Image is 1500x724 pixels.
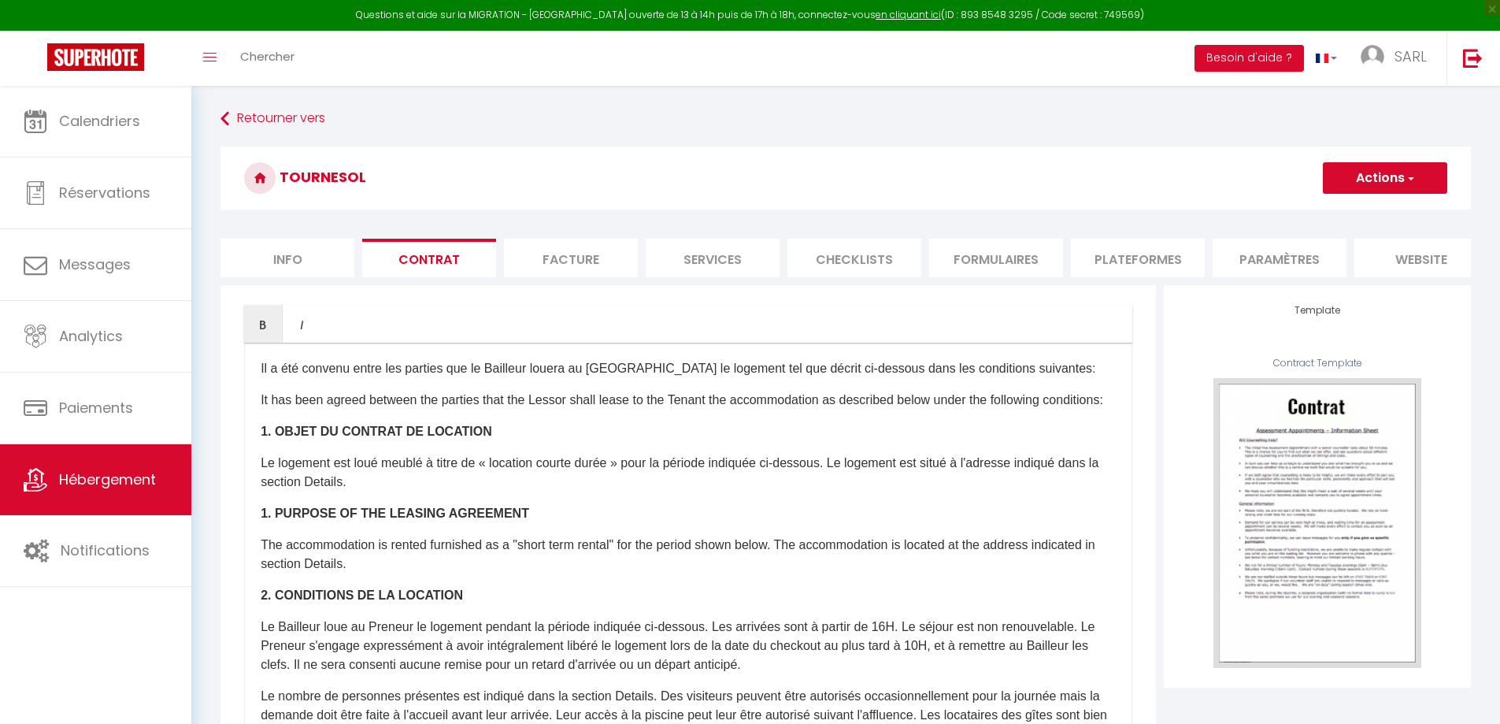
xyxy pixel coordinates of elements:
[1394,46,1427,66] span: SARL
[261,588,463,602] b: 2. CONDITIONS DE LA LOCATION
[929,239,1063,277] li: Formulaires
[362,239,496,277] li: Contrat
[59,326,123,346] span: Analytics
[1361,45,1384,69] img: ...
[1354,239,1488,277] li: website
[283,305,320,343] a: Italic
[59,470,156,489] span: Hébergement
[261,359,1116,378] p: ​Il a été convenu entre les parties que le Bailleur louera au [GEOGRAPHIC_DATA] le logement tel q...
[220,105,1471,133] a: Retourner vers
[240,48,294,65] span: Chercher
[504,239,638,277] li: Facture
[261,425,492,438] strong: 1. OBJET DU CONTRAT DE LOCATION
[59,183,150,202] span: Réservations
[59,111,140,131] span: Calendriers
[787,239,921,277] li: Checklists
[261,454,1116,492] p: Le logement est loué meublé à titre de « location courte durée » pour la période indiquée ci-dess...
[1187,356,1446,371] div: Contract Template
[228,31,306,86] a: Chercher
[1187,305,1446,316] h4: Template
[220,239,354,277] li: Info
[261,391,1116,410] p: It has been agreed between the parties that the Lessor shall lease to the Tenant the accommodatio...
[1194,45,1304,72] button: Besoin d'aide ?
[220,147,1471,210] h3: Tournesol
[646,239,780,277] li: Services
[1434,658,1500,724] iframe: LiveChat chat widget
[261,536,1116,574] p: The accommodation is rented furnished as a "short term rental" for the period shown below. The ac...
[1323,162,1447,194] button: Actions
[244,305,283,343] a: Bold
[61,540,150,560] span: Notifications
[59,254,131,274] span: Messages
[261,507,529,520] strong: 1. PURPOSE OF THE LEASING AGREEMENT
[261,618,1116,674] p: Le Bailleur loue au Preneur le logement pendant la période indiquée ci-dessous. Les arrivées sont...
[1213,239,1346,277] li: Paramètres
[876,8,941,21] a: en cliquant ici
[59,398,133,418] span: Paiements
[1349,31,1446,86] a: ... SARL
[1463,48,1483,68] img: logout
[1213,378,1421,667] img: template-contract.png
[47,43,144,71] img: Super Booking
[1071,239,1205,277] li: Plateformes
